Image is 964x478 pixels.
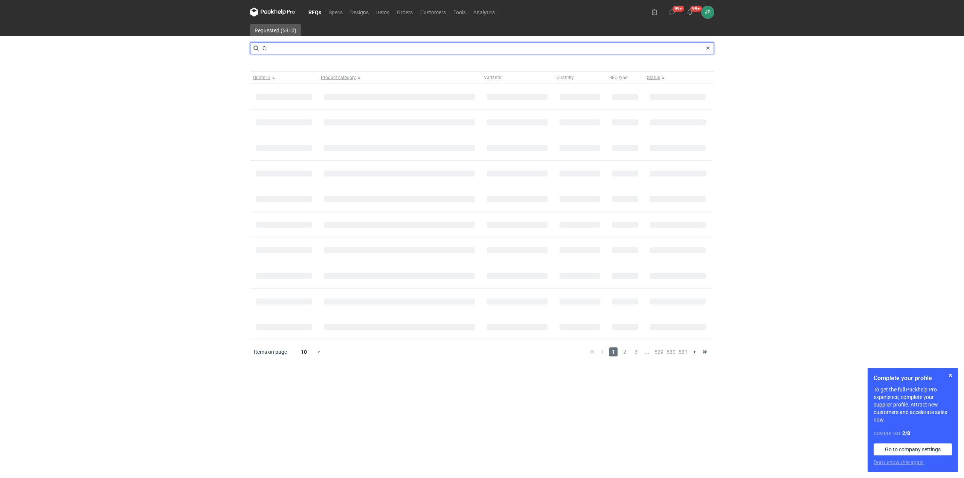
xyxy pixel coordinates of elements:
[305,8,325,17] a: RFQs
[874,374,952,383] h1: Complete your profile
[946,371,955,380] button: Skip for now
[557,75,574,81] span: Quantity
[702,6,714,18] div: Justyna Powała
[654,347,664,356] span: 529
[643,347,651,356] span: ...
[902,430,910,436] strong: 2 / 8
[874,429,952,437] div: Completed:
[484,75,501,81] span: Variants
[621,347,629,356] span: 2
[647,75,660,81] span: Status
[666,6,678,18] button: 99+
[250,24,301,36] a: Requested (5310)
[325,8,346,17] a: Specs
[874,443,952,455] a: Go to company settings
[702,6,714,18] button: JP
[679,347,688,356] span: 531
[644,72,712,84] button: Status
[609,75,627,81] span: RFQ type
[372,8,393,17] a: Items
[874,458,924,466] button: Don’t show this again
[609,347,618,356] span: 1
[321,75,356,81] span: Product category
[684,6,696,18] button: 99+
[254,348,287,356] span: Items on page
[253,75,270,81] span: Quote ID
[632,347,640,356] span: 3
[318,72,481,84] button: Product category
[250,72,318,84] button: Quote ID
[346,8,372,17] a: Designs
[667,347,676,356] span: 530
[292,347,316,357] div: 10
[874,386,952,423] p: To get the full Packhelp Pro experience, complete your supplier profile. Attract new customers an...
[416,8,450,17] a: Customers
[393,8,416,17] a: Orders
[450,8,470,17] a: Tools
[470,8,499,17] a: Analytics
[250,8,295,17] svg: Packhelp Pro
